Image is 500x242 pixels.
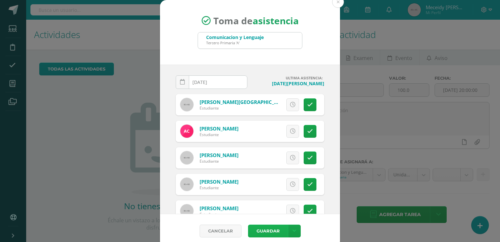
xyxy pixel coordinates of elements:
[253,14,299,27] strong: asistencia
[213,14,299,27] span: Toma de
[200,205,239,212] a: [PERSON_NAME]
[200,185,239,191] div: Estudiante
[253,80,324,87] h4: [DATE][PERSON_NAME]
[206,40,264,45] div: Tercero Primaria 'A'
[200,105,278,111] div: Estudiante
[200,99,289,105] a: [PERSON_NAME][GEOGRAPHIC_DATA]
[176,76,247,89] input: Fecha de Inasistencia
[253,75,324,80] h4: ULTIMA ASISTENCIA:
[198,32,302,49] input: Busca un grado o sección aquí...
[200,125,239,132] a: [PERSON_NAME]
[180,204,193,217] img: 60x60
[206,34,264,40] div: Comunicacion y Lenguaje
[200,212,239,217] div: Estudiante
[180,151,193,164] img: 60x60
[200,158,239,164] div: Estudiante
[200,152,239,158] a: [PERSON_NAME]
[200,225,241,237] a: Cancelar
[248,225,288,237] button: Guardar
[200,132,239,137] div: Estudiante
[180,178,193,191] img: 60x60
[180,125,193,138] img: c1f38374235fc36441275538a03947de.png
[200,178,239,185] a: [PERSON_NAME]
[180,98,193,111] img: 60x60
